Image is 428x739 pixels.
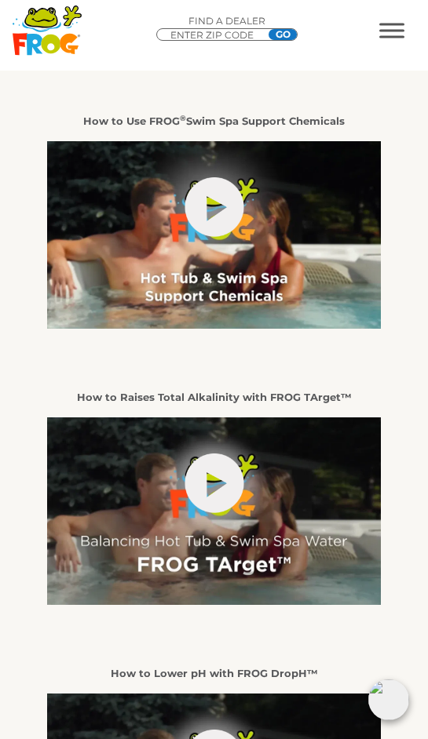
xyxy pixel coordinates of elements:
input: Zip Code Form [169,29,263,42]
strong: How to Raises Total Alkalinity with FROG TArget™ [77,391,352,403]
input: GO [269,29,297,40]
img: Hot Tub & Swim Spa Support Chemicals (2) [47,141,381,329]
button: MENU [379,23,404,38]
img: Balancing Hot Tub & Swim Spa Water FROG TArget (2) [47,417,381,605]
p: Find A Dealer [156,14,298,28]
strong: How to Lower pH with FROG DropH™ [111,667,318,679]
sup: ® [180,114,186,122]
strong: How to Use FROG Swim Spa Support Chemicals [83,115,345,127]
img: openIcon [368,679,409,720]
